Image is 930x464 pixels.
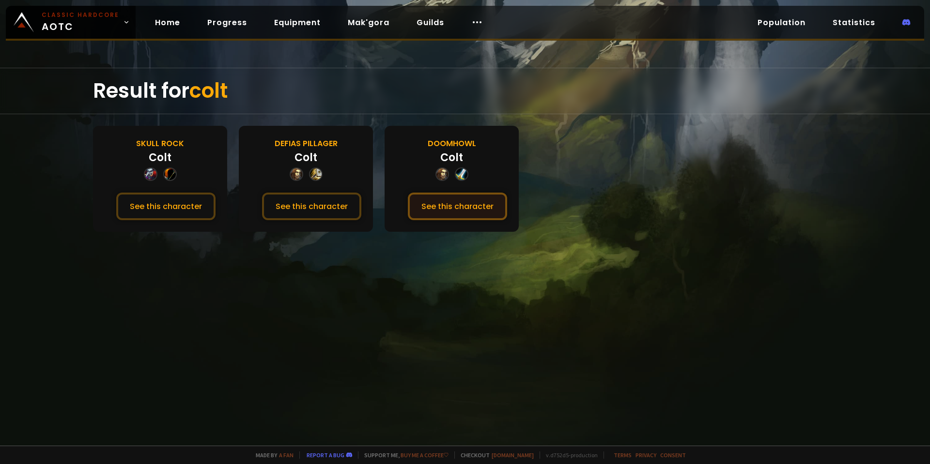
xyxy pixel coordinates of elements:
a: Home [147,13,188,32]
small: Classic Hardcore [42,11,119,19]
button: See this character [408,193,507,220]
span: Support me, [358,451,449,459]
a: Report a bug [307,451,344,459]
a: Statistics [825,13,883,32]
div: Skull Rock [136,137,184,150]
button: See this character [116,193,216,220]
div: Colt [294,150,317,165]
a: Mak'gora [340,13,397,32]
div: Doomhowl [428,137,476,150]
a: Buy me a coffee [401,451,449,459]
div: Defias Pillager [275,137,338,150]
a: [DOMAIN_NAME] [492,451,534,459]
a: Guilds [409,13,452,32]
a: Progress [200,13,255,32]
a: Equipment [266,13,328,32]
div: Colt [440,150,463,165]
span: colt [189,76,228,105]
button: See this character [262,193,361,220]
span: v. d752d5 - production [540,451,598,459]
span: Made by [250,451,294,459]
a: Terms [614,451,632,459]
div: Colt [149,150,171,165]
a: Population [750,13,813,32]
div: Result for [93,68,837,114]
a: a fan [279,451,294,459]
span: Checkout [454,451,534,459]
span: AOTC [42,11,119,34]
a: Privacy [635,451,656,459]
a: Classic HardcoreAOTC [6,6,136,39]
a: Consent [660,451,686,459]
